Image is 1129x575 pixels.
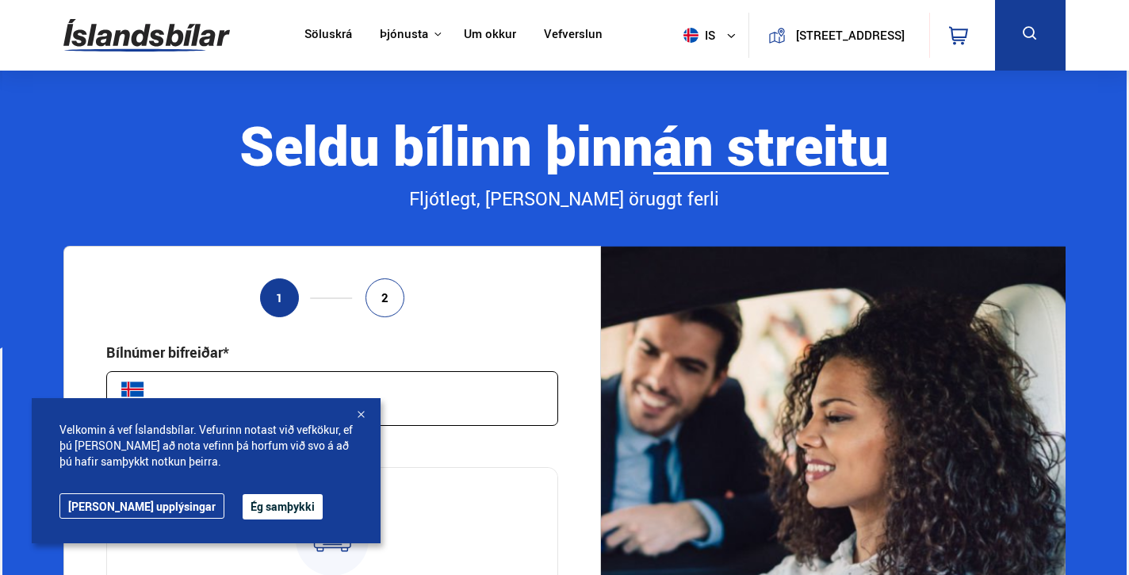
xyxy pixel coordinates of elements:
a: Söluskrá [304,27,352,44]
a: Vefverslun [544,27,603,44]
b: án streitu [653,108,889,182]
span: 1 [276,291,283,305]
div: Fljótlegt, [PERSON_NAME] öruggt ferli [63,186,1066,213]
span: 2 [381,291,388,305]
div: Seldu bílinn þinn [63,115,1066,174]
iframe: LiveChat chat widget [920,267,1122,568]
span: Velkomin á vef Íslandsbílar. Vefurinn notast við vefkökur, ef þú [PERSON_NAME] að nota vefinn þá ... [59,422,353,470]
img: G0Ugv5HjCgRt.svg [63,10,230,61]
img: svg+xml;base64,PHN2ZyB4bWxucz0iaHR0cDovL3d3dy53My5vcmcvMjAwMC9zdmciIHdpZHRoPSI1MTIiIGhlaWdodD0iNT... [683,28,698,43]
button: Ég samþykki [243,494,323,519]
span: is [677,28,717,43]
a: [STREET_ADDRESS] [758,13,920,58]
button: Þjónusta [380,27,428,42]
a: Um okkur [464,27,516,44]
button: [STREET_ADDRESS] [792,29,909,42]
button: is [677,12,748,59]
div: Bílnúmer bifreiðar* [106,343,229,362]
a: [PERSON_NAME] upplýsingar [59,493,224,519]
